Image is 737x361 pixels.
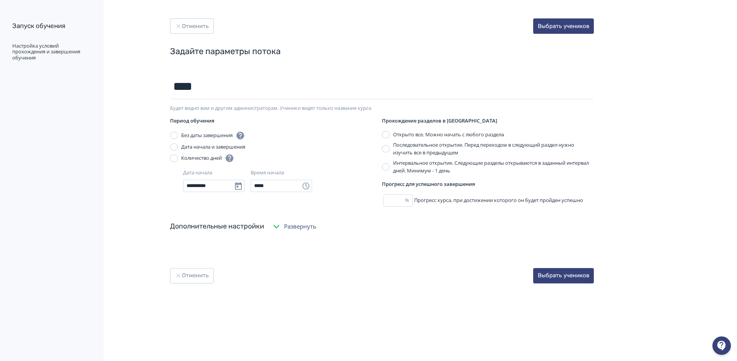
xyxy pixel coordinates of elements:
div: % [405,197,412,204]
div: Дата начала и завершения [181,143,245,151]
div: Будет видно вам и другим администраторам. Ученики видят только название курса [170,105,594,111]
div: Настройка условий прохождения и завершения обучения [12,43,90,61]
button: Отменить [170,18,214,34]
div: Открыто все. Можно начать с любого раздела [393,131,504,139]
div: Дополнительные настройки [170,221,264,232]
div: Задайте параметры потока [170,46,594,57]
div: Запуск обучения [12,22,90,31]
div: Дата начала [183,169,212,177]
div: Без даты завершения [181,131,245,140]
button: Отменить [170,268,214,283]
div: Последовательное открытие. Перед переходом в следующий раздел нужно изучить все в предыдущем [393,141,594,156]
button: Выбрать учеников [533,268,594,283]
div: Прохождение разделов в [GEOGRAPHIC_DATA] [382,117,594,125]
div: Прогресс курса, при достижении которого он будет пройден успешно [382,194,594,207]
span: Развернуть [284,222,316,231]
div: Количество дней [181,154,234,163]
div: Прогресс для успешного завершения [382,180,594,188]
div: Время начала [251,169,284,177]
div: Интервальное открытие. Следующие разделы открываются в заданный интервал дней. Минимум - 1 день [393,159,594,174]
div: Период обучения [170,117,382,125]
button: Выбрать учеников [533,18,594,34]
button: Развернуть [270,219,318,234]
